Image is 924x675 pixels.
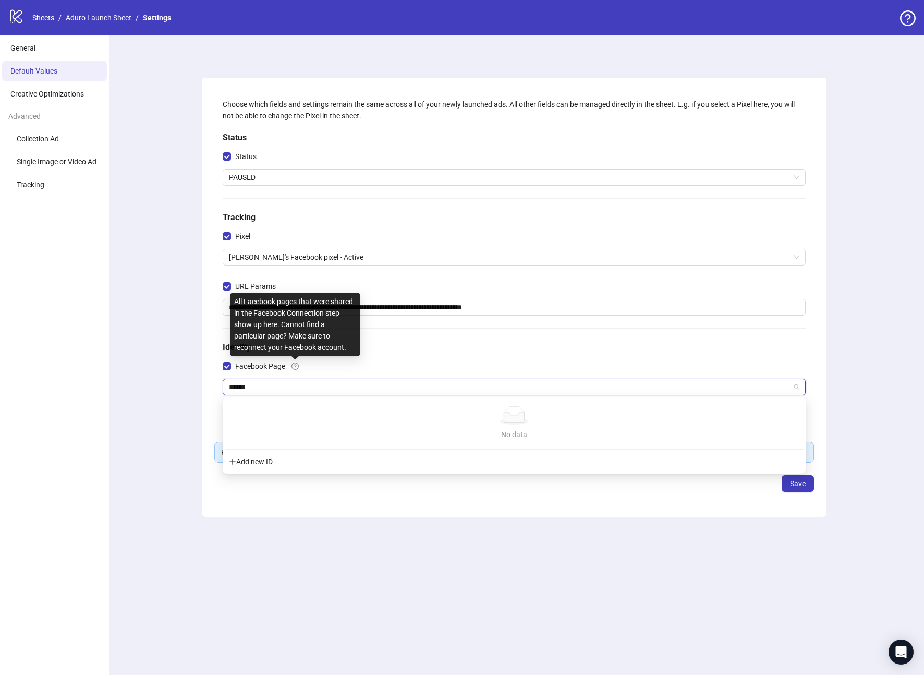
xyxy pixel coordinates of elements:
span: Tracking [17,180,44,189]
a: Facebook account [284,343,344,352]
span: Pixel [231,231,254,242]
div: Open Intercom Messenger [889,640,914,665]
span: plus [229,458,236,465]
span: URL Params [231,281,280,292]
span: Status [231,151,261,162]
a: Sheets [30,12,56,23]
span: Single Image or Video Ad [17,158,96,166]
span: question-circle [291,363,299,370]
span: General [10,44,35,52]
div: Please be aware that all new ads generated will take this settings but previous ads will not be u... [221,447,807,458]
span: Collection Ad [17,135,59,143]
span: Facebook Page [231,360,289,372]
div: plusAdd new ID [225,452,804,472]
li: / [136,12,139,23]
span: All Facebook pages that were shared in the Facebook Connection step show up here. Cannot find a p... [234,297,353,352]
span: Creative Optimizations [10,90,84,98]
h5: Tracking [223,211,806,224]
span: PAUSED [229,170,799,185]
span: question-circle [900,10,916,26]
a: Settings [141,12,173,23]
div: No data [235,429,793,440]
span: Save [790,479,806,488]
span: Aduro's Facebook pixel - Active [229,249,799,265]
span: Default Values [10,67,57,75]
li: / [58,12,62,23]
div: Choose which fields and settings remain the same across all of your newly launched ads. All other... [223,99,806,122]
h5: Status [223,131,806,144]
button: Save [782,475,814,492]
a: Aduro Launch Sheet [64,12,133,23]
h5: Identity [223,341,806,354]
